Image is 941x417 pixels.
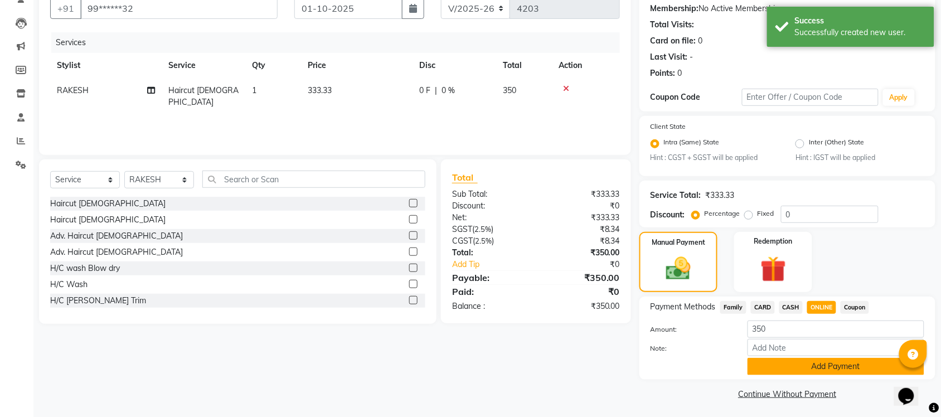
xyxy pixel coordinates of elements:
[474,225,491,234] span: 2.5%
[742,89,879,106] input: Enter Offer / Coupon Code
[50,279,88,290] div: H/C Wash
[50,214,166,226] div: Haircut [DEMOGRAPHIC_DATA]
[245,53,301,78] th: Qty
[651,122,686,132] label: Client State
[308,85,332,95] span: 333.33
[753,253,794,285] img: _gift.svg
[651,67,676,79] div: Points:
[841,301,869,314] span: Coupon
[651,3,924,14] div: No Active Membership
[413,53,496,78] th: Disc
[50,295,146,307] div: H/C [PERSON_NAME] Trim
[301,53,413,78] th: Price
[444,259,551,270] a: Add Tip
[779,301,803,314] span: CASH
[50,230,183,242] div: Adv. Haircut [DEMOGRAPHIC_DATA]
[748,339,924,356] input: Add Note
[444,271,536,284] div: Payable:
[795,27,926,38] div: Successfully created new user.
[452,172,478,183] span: Total
[536,200,628,212] div: ₹0
[658,254,699,283] img: _cash.svg
[50,263,120,274] div: H/C wash Blow dry
[452,236,473,246] span: CGST
[162,53,245,78] th: Service
[807,301,836,314] span: ONLINE
[651,19,695,31] div: Total Visits:
[536,188,628,200] div: ₹333.33
[748,358,924,375] button: Add Payment
[642,343,739,353] label: Note:
[51,32,628,53] div: Services
[651,209,685,221] div: Discount:
[642,324,739,334] label: Amount:
[252,85,256,95] span: 1
[444,224,536,235] div: ( )
[678,67,682,79] div: 0
[651,301,716,313] span: Payment Methods
[536,285,628,298] div: ₹0
[651,51,688,63] div: Last Visit:
[894,372,930,406] iframe: chat widget
[796,153,924,163] small: Hint : IGST will be applied
[503,85,516,95] span: 350
[536,212,628,224] div: ₹333.33
[496,53,552,78] th: Total
[720,301,746,314] span: Family
[551,259,628,270] div: ₹0
[664,137,720,151] label: Intra (Same) State
[57,85,89,95] span: RAKESH
[444,212,536,224] div: Net:
[552,53,620,78] th: Action
[536,271,628,284] div: ₹350.00
[444,285,536,298] div: Paid:
[706,190,735,201] div: ₹333.33
[651,153,779,163] small: Hint : CGST + SGST will be applied
[748,321,924,338] input: Amount
[536,247,628,259] div: ₹350.00
[442,85,455,96] span: 0 %
[751,301,775,314] span: CARD
[705,208,740,219] label: Percentage
[50,246,183,258] div: Adv. Haircut [DEMOGRAPHIC_DATA]
[444,188,536,200] div: Sub Total:
[536,224,628,235] div: ₹8.34
[651,3,699,14] div: Membership:
[475,236,492,245] span: 2.5%
[444,300,536,312] div: Balance :
[754,236,793,246] label: Redemption
[444,247,536,259] div: Total:
[699,35,703,47] div: 0
[444,235,536,247] div: ( )
[452,224,472,234] span: SGST
[690,51,693,63] div: -
[651,35,696,47] div: Card on file:
[883,89,915,106] button: Apply
[435,85,437,96] span: |
[652,237,705,248] label: Manual Payment
[168,85,239,107] span: Haircut [DEMOGRAPHIC_DATA]
[536,235,628,247] div: ₹8.34
[651,91,742,103] div: Coupon Code
[419,85,430,96] span: 0 F
[50,198,166,210] div: Haircut [DEMOGRAPHIC_DATA]
[642,389,933,400] a: Continue Without Payment
[809,137,864,151] label: Inter (Other) State
[50,53,162,78] th: Stylist
[651,190,701,201] div: Service Total:
[758,208,774,219] label: Fixed
[536,300,628,312] div: ₹350.00
[795,15,926,27] div: Success
[202,171,425,188] input: Search or Scan
[444,200,536,212] div: Discount:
